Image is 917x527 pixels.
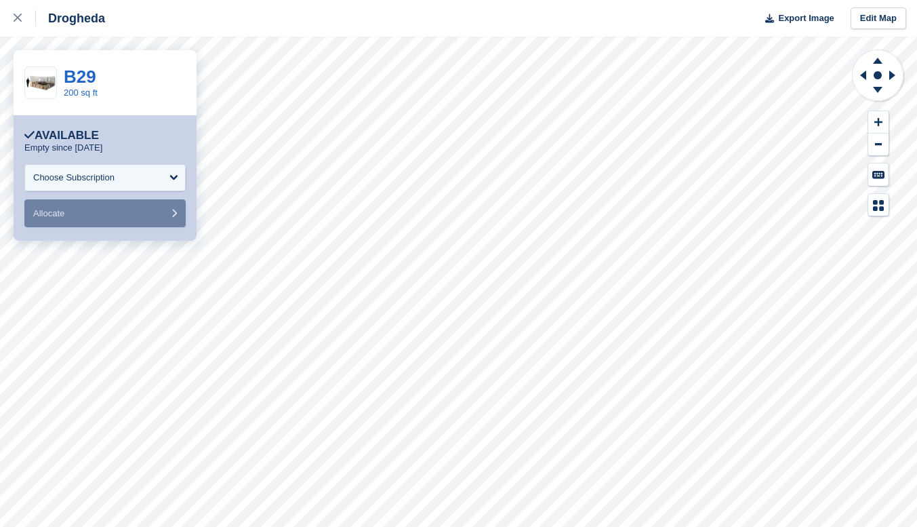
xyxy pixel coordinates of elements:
[868,111,889,134] button: Zoom In
[757,7,834,30] button: Export Image
[25,71,56,95] img: 200-sqft-unit%20(4).jpg
[36,10,105,26] div: Drogheda
[64,66,96,87] a: B29
[33,208,64,218] span: Allocate
[33,171,115,184] div: Choose Subscription
[851,7,906,30] a: Edit Map
[868,194,889,216] button: Map Legend
[868,163,889,186] button: Keyboard Shortcuts
[778,12,834,25] span: Export Image
[64,87,98,98] a: 200 sq ft
[24,142,102,153] p: Empty since [DATE]
[24,199,186,227] button: Allocate
[24,129,99,142] div: Available
[868,134,889,156] button: Zoom Out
